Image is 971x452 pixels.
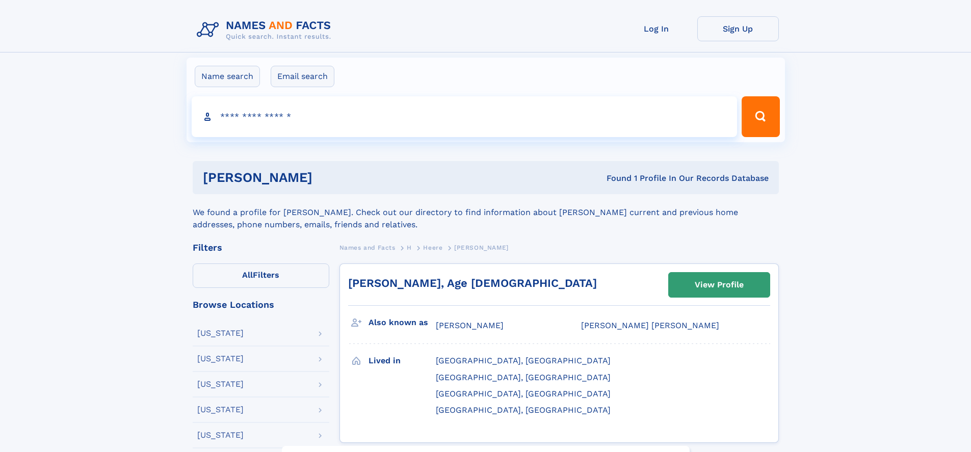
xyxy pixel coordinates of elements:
label: Name search [195,66,260,87]
h3: Also known as [369,314,436,331]
img: Logo Names and Facts [193,16,339,44]
div: [US_STATE] [197,329,244,337]
label: Filters [193,263,329,288]
a: View Profile [669,273,770,297]
span: H [407,244,412,251]
a: Names and Facts [339,241,396,254]
div: Browse Locations [193,300,329,309]
span: [PERSON_NAME] [436,321,504,330]
div: View Profile [695,273,744,297]
span: [GEOGRAPHIC_DATA], [GEOGRAPHIC_DATA] [436,405,611,415]
a: Sign Up [697,16,779,41]
div: We found a profile for [PERSON_NAME]. Check out our directory to find information about [PERSON_N... [193,194,779,231]
a: Heere [423,241,442,254]
div: Found 1 Profile In Our Records Database [459,173,769,184]
span: [GEOGRAPHIC_DATA], [GEOGRAPHIC_DATA] [436,373,611,382]
input: search input [192,96,738,137]
span: [GEOGRAPHIC_DATA], [GEOGRAPHIC_DATA] [436,389,611,398]
span: Heere [423,244,442,251]
a: [PERSON_NAME], Age [DEMOGRAPHIC_DATA] [348,277,597,289]
div: [US_STATE] [197,431,244,439]
span: All [242,270,253,280]
div: [US_STATE] [197,406,244,414]
button: Search Button [742,96,779,137]
h3: Lived in [369,352,436,369]
div: Filters [193,243,329,252]
a: Log In [616,16,697,41]
label: Email search [271,66,334,87]
span: [PERSON_NAME] [PERSON_NAME] [581,321,719,330]
div: [US_STATE] [197,355,244,363]
div: [US_STATE] [197,380,244,388]
span: [PERSON_NAME] [454,244,509,251]
a: H [407,241,412,254]
h1: [PERSON_NAME] [203,171,460,184]
span: [GEOGRAPHIC_DATA], [GEOGRAPHIC_DATA] [436,356,611,365]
